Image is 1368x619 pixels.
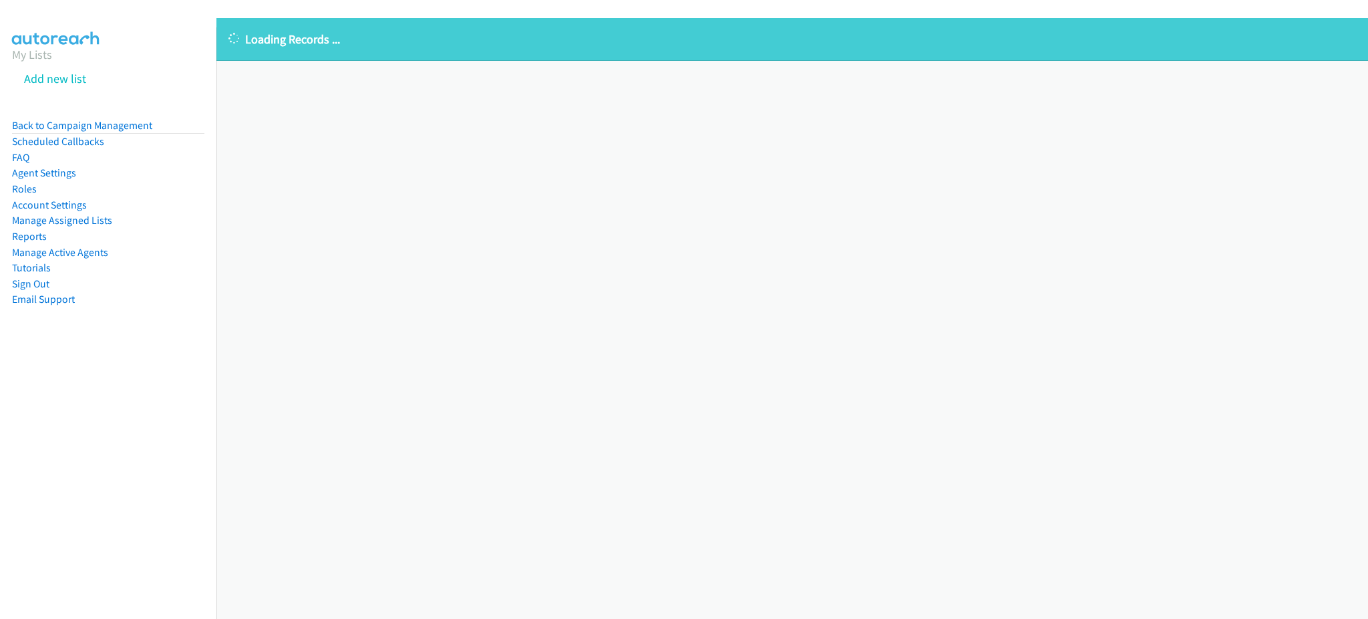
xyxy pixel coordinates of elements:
a: FAQ [12,151,29,164]
a: Manage Assigned Lists [12,214,112,227]
a: My Lists [12,47,52,62]
a: Manage Active Agents [12,246,108,259]
p: Loading Records ... [228,30,1356,48]
a: Back to Campaign Management [12,119,152,132]
a: Scheduled Callbacks [12,135,104,148]
a: Reports [12,230,47,243]
a: Email Support [12,293,75,305]
a: Agent Settings [12,166,76,179]
a: Add new list [24,71,86,86]
a: Sign Out [12,277,49,290]
a: Roles [12,182,37,195]
a: Tutorials [12,261,51,274]
a: Account Settings [12,199,87,211]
